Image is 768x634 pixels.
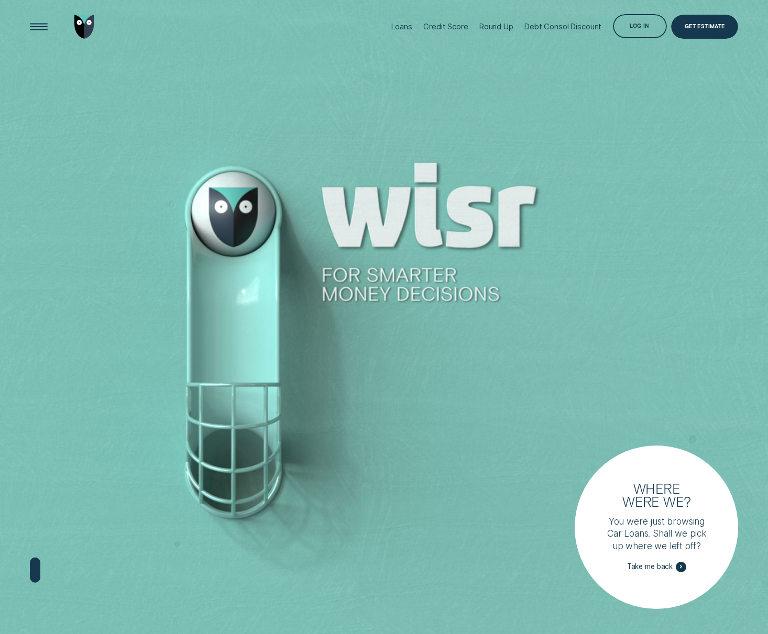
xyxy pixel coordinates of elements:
div: Loans [391,22,412,31]
div: Round Up [479,22,513,31]
a: Where were we?You were just browsing Car Loans. Shall we pick up where we left off?Take me back [575,446,738,609]
span: Take me back [627,562,673,571]
a: Get Estimate [671,15,738,39]
button: Log in [613,14,667,38]
p: You were just browsing Car Loans. Shall we pick up where we left off? [603,515,711,551]
h3: Where were we? [617,482,696,508]
img: Wisr [74,15,95,39]
div: Debt Consol Discount [524,22,601,31]
button: Open Menu [27,15,51,39]
div: Credit Score [423,22,468,31]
